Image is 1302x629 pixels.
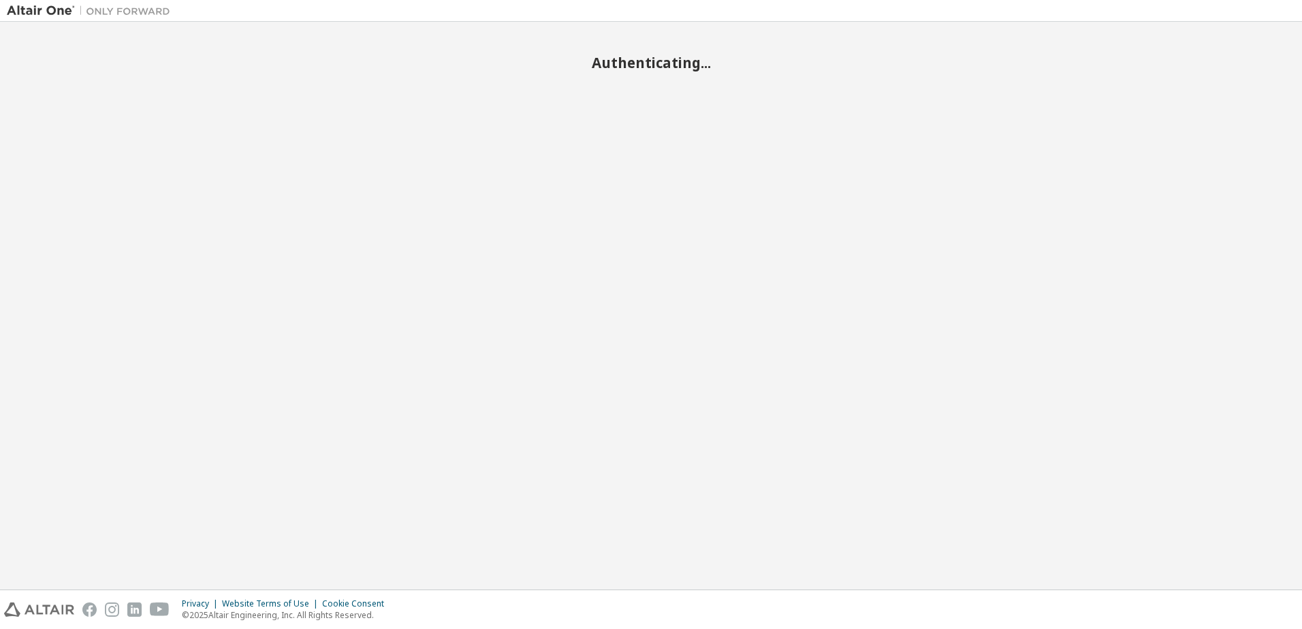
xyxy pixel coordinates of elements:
[322,598,392,609] div: Cookie Consent
[7,4,177,18] img: Altair One
[182,609,392,621] p: © 2025 Altair Engineering, Inc. All Rights Reserved.
[150,602,170,617] img: youtube.svg
[82,602,97,617] img: facebook.svg
[4,602,74,617] img: altair_logo.svg
[182,598,222,609] div: Privacy
[127,602,142,617] img: linkedin.svg
[7,54,1295,71] h2: Authenticating...
[105,602,119,617] img: instagram.svg
[222,598,322,609] div: Website Terms of Use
